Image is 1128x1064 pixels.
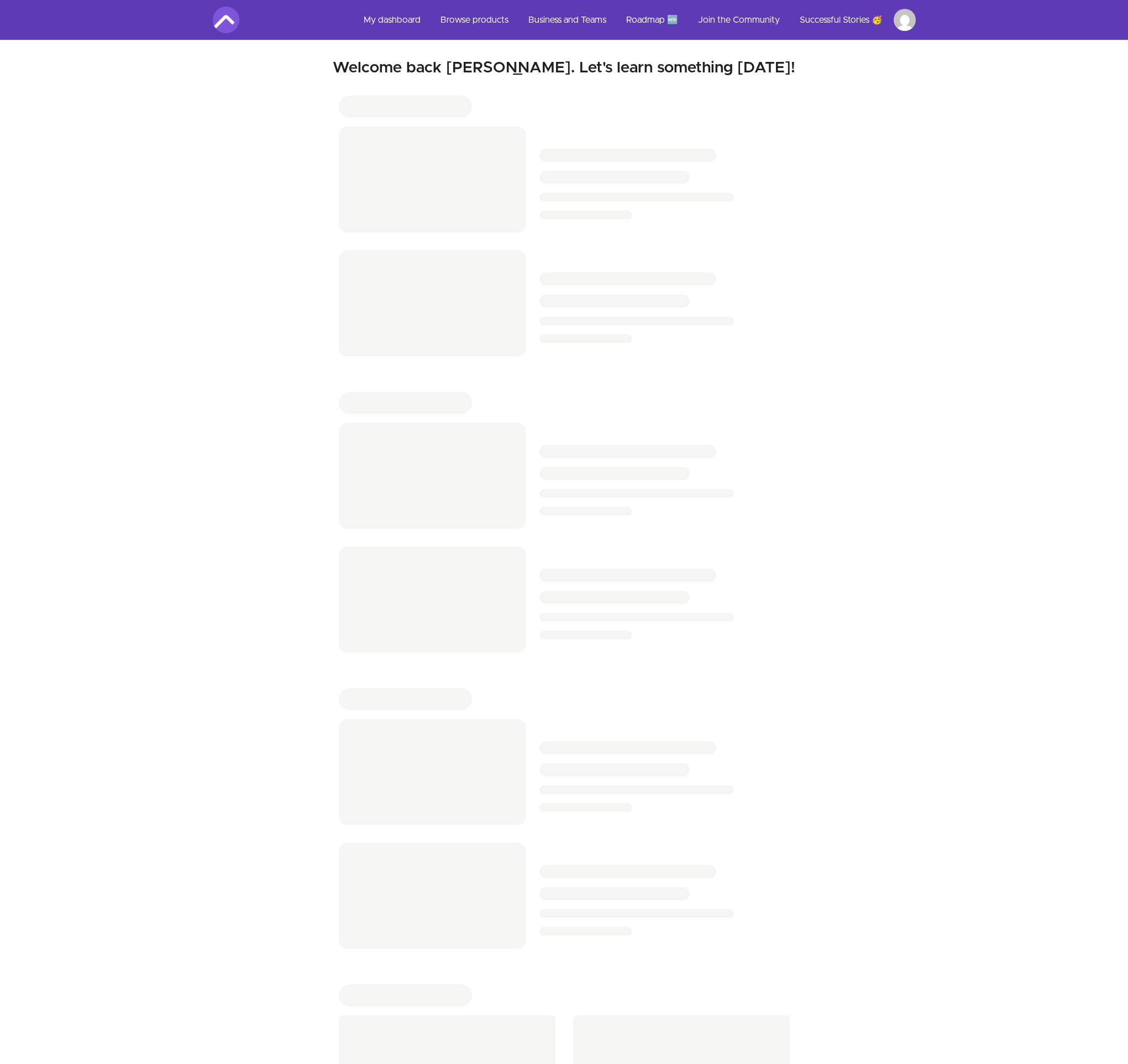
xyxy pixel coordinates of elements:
[355,7,429,33] a: My dashboard
[894,9,916,31] img: Profile image for Ali Abbas
[213,58,916,78] h2: Welcome back [PERSON_NAME]. Let's learn something [DATE]!
[213,7,239,33] img: Amigoscode logo
[689,7,789,33] a: Join the Community
[432,7,517,33] a: Browse products
[791,7,891,33] a: Successful Stories 🥳
[355,7,916,33] nav: Main
[520,7,615,33] a: Business and Teams
[617,7,687,33] a: Roadmap 🆕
